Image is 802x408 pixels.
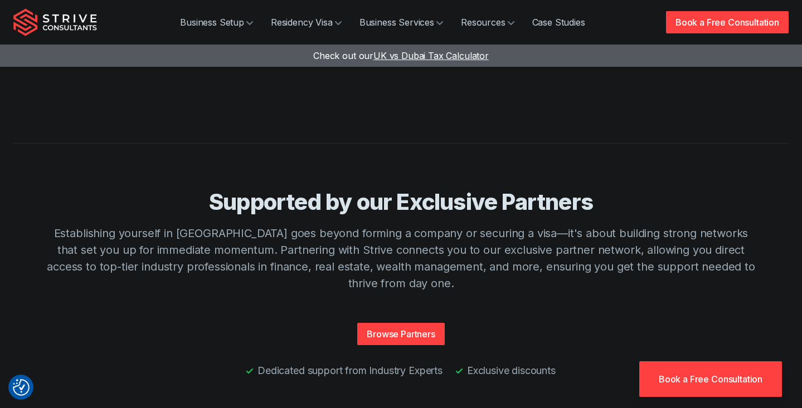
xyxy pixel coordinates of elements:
a: Business Services [351,11,452,33]
span: UK vs Dubai Tax Calculator [373,50,489,61]
a: Book a Free Consultation [666,11,789,33]
a: Browse Partners [357,323,445,345]
a: Book a Free Consultation [639,361,782,397]
a: Check out ourUK vs Dubai Tax Calculator [313,50,489,61]
p: Establishing yourself in [GEOGRAPHIC_DATA] goes beyond forming a company or securing a visa—it's ... [45,225,758,292]
span: Exclusive discounts [467,363,556,378]
a: Resources [452,11,523,33]
a: Business Setup [171,11,262,33]
a: Case Studies [523,11,594,33]
img: Revisit consent button [13,379,30,396]
a: Residency Visa [262,11,351,33]
img: Strive Consultants [13,8,97,36]
h4: Supported by our Exclusive Partners [45,188,758,216]
span: Dedicated support from Industry Experts [257,363,443,378]
button: Consent Preferences [13,379,30,396]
